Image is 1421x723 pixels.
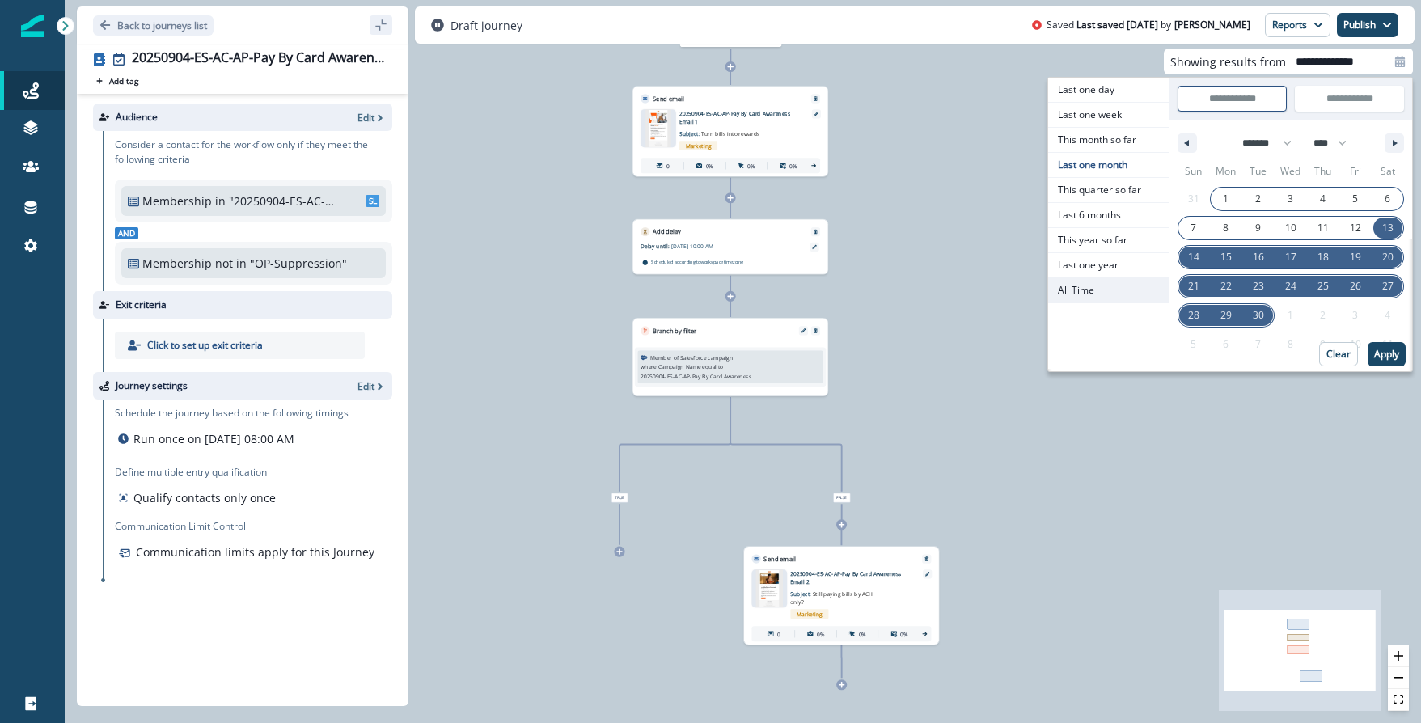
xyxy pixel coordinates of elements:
div: Add delayRemoveDelay until:[DATE] 10:00 AMScheduled according toworkspacetimezone [632,219,828,274]
button: 22 [1210,272,1242,301]
button: Last one day [1048,78,1169,103]
p: 20250904-ES-AC-AP-Pay By Card Awareness Email 2 [790,569,912,586]
span: Marketing [790,609,828,619]
button: 8 [1210,214,1242,243]
p: "20250904-ES-AC-AP-Pay By Card Awareness" [229,192,337,209]
span: 11 [1317,214,1329,243]
button: zoom out [1388,667,1409,689]
span: And [115,227,138,239]
img: email asset unavailable [645,109,670,147]
g: Edge from 99a93da3-f6eb-4153-8d38-ec301db43565 to node-edge-label7741bf6a-8d8e-451f-b383-64187a46... [730,397,842,492]
p: Member of Salesforce campaign [650,353,733,361]
p: Delay until: [641,243,671,251]
button: fit view [1388,689,1409,711]
span: 7 [1191,214,1196,243]
p: Audience [116,110,158,125]
span: 19 [1350,243,1361,272]
p: Branch by filter [653,326,696,335]
button: This quarter so far [1048,178,1169,203]
button: Last 6 months [1048,203,1169,228]
p: not in [215,255,247,272]
p: Communication limits apply for this Journey [136,543,374,560]
button: 6 [1372,184,1404,214]
p: Don Thompson [1174,18,1250,32]
button: Remove [920,556,933,562]
p: where [641,363,657,371]
button: Edit [357,111,386,125]
p: Click to set up exit criteria [147,338,263,353]
button: 3 [1275,184,1307,214]
p: Subject: [679,125,775,138]
button: 30 [1242,301,1275,330]
span: Last one month [1048,153,1169,177]
button: 17 [1275,243,1307,272]
span: Marketing [679,141,717,150]
span: 8 [1223,214,1229,243]
span: Thu [1307,159,1339,184]
button: Last one week [1048,103,1169,128]
g: Edge from 99a93da3-f6eb-4153-8d38-ec301db43565 to node-edge-labelaccf4a0b-1c03-4d19-b50a-4df240c1... [620,397,730,492]
span: 22 [1220,272,1232,301]
button: Edit [357,379,386,393]
span: 6 [1385,184,1390,214]
p: by [1161,18,1171,32]
span: Tue [1242,159,1275,184]
p: Subject: [790,586,886,606]
button: Clear [1319,342,1358,366]
p: Define multiple entry qualification [115,465,279,480]
span: 13 [1382,214,1394,243]
p: Back to journeys list [117,19,207,32]
button: Apply [1368,342,1406,366]
p: Clear [1326,349,1351,360]
div: Branch by filterEditRemoveMember of Salesforce campaignwhereCampaign Nameequal to20250904-ES-AC-A... [632,318,828,395]
p: Draft journey [450,17,522,34]
button: Reports [1265,13,1330,37]
p: Consider a contact for the workflow only if they meet the following criteria [115,137,392,167]
p: Communication Limit Control [115,519,392,534]
button: Remove [810,328,822,334]
img: Inflection [21,15,44,37]
span: 23 [1253,272,1264,301]
button: 23 [1242,272,1275,301]
span: Last one day [1048,78,1169,102]
button: 19 [1339,243,1372,272]
span: True [611,493,628,503]
p: Schedule the journey based on the following timings [115,406,349,421]
button: 26 [1339,272,1372,301]
p: in [215,192,226,209]
span: Wed [1275,159,1307,184]
p: equal to [702,363,723,371]
span: SL [366,195,380,207]
span: This month so far [1048,128,1169,152]
button: Remove [810,229,822,235]
span: 10 [1285,214,1296,243]
span: 2 [1255,184,1261,214]
span: 12 [1350,214,1361,243]
p: 0% [817,630,824,638]
button: 2 [1242,184,1275,214]
p: Edit [357,379,374,393]
button: Edit [797,328,810,333]
button: Add tag [93,74,142,87]
div: Send emailRemoveemail asset unavailable20250904-ES-AC-AP-Pay By Card Awareness Email 1Subject: Tu... [632,86,828,176]
button: 27 [1372,272,1404,301]
p: Campaign Name [658,363,701,371]
button: 18 [1307,243,1339,272]
p: 0% [859,630,866,638]
span: 9 [1255,214,1261,243]
button: 28 [1178,301,1210,330]
p: Send email [763,554,795,563]
p: Last saved [DATE] [1076,18,1158,32]
button: 21 [1178,272,1210,301]
button: 9 [1242,214,1275,243]
button: This year so far [1048,228,1169,253]
p: "OP-Suppression" [250,255,358,272]
p: Apply [1374,349,1399,360]
p: [DATE] 10:00 AM [671,243,767,251]
button: 4 [1307,184,1339,214]
button: Remove [810,96,822,102]
span: Sat [1372,159,1404,184]
button: Last one year [1048,253,1169,278]
button: Publish [1337,13,1398,37]
button: This month so far [1048,128,1169,153]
